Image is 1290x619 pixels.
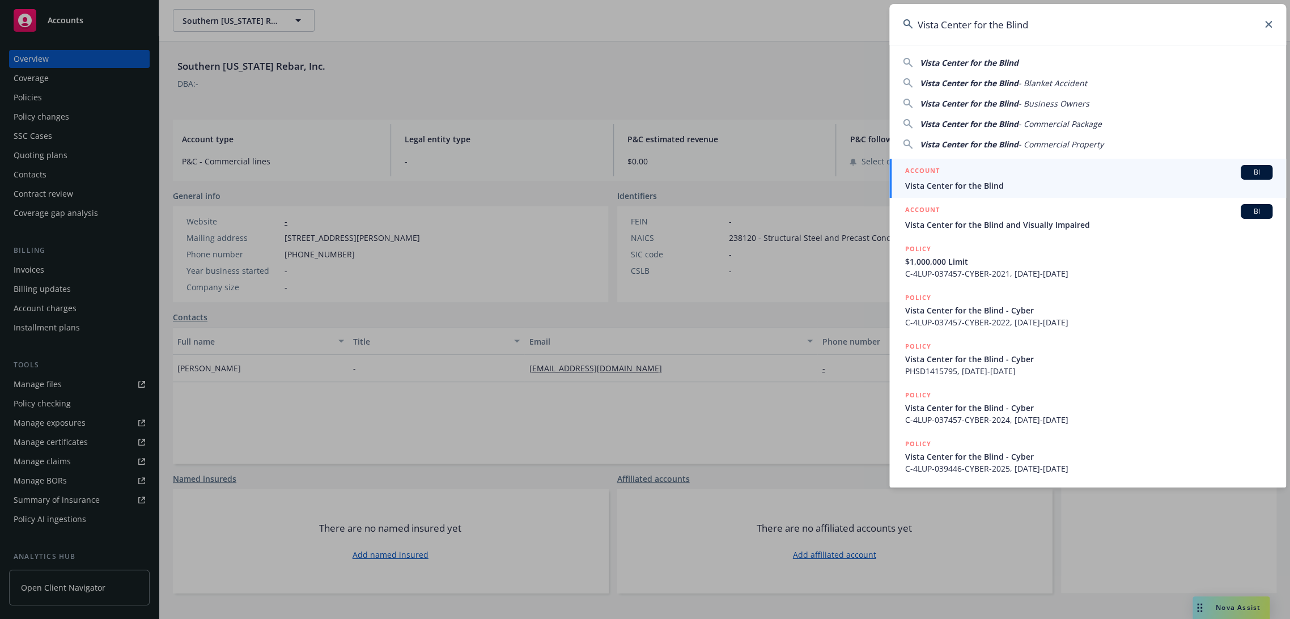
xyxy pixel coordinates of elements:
span: Vista Center for the Blind [920,139,1019,150]
span: Vista Center for the Blind - Cyber [905,451,1272,463]
span: C-4LUP-039446-CYBER-2025, [DATE]-[DATE] [905,463,1272,474]
h5: POLICY [905,438,931,450]
span: Vista Center for the Blind - Cyber [905,304,1272,316]
span: $1,000,000 Limit [905,256,1272,268]
a: POLICYVista Center for the Blind - CyberPHSD1415795, [DATE]-[DATE] [889,334,1286,383]
a: POLICY$1,000,000 LimitC-4LUP-037457-CYBER-2021, [DATE]-[DATE] [889,237,1286,286]
h5: POLICY [905,389,931,401]
h5: POLICY [905,292,931,303]
span: Vista Center for the Blind and Visually Impaired [905,219,1272,231]
span: - Blanket Accident [1019,78,1087,88]
span: Vista Center for the Blind - Cyber [905,402,1272,414]
span: C-4LUP-037457-CYBER-2021, [DATE]-[DATE] [905,268,1272,279]
span: Vista Center for the Blind [920,57,1019,68]
span: Vista Center for the Blind [920,98,1019,109]
h5: ACCOUNT [905,165,940,179]
span: C-4LUP-037457-CYBER-2024, [DATE]-[DATE] [905,414,1272,426]
input: Search... [889,4,1286,45]
a: ACCOUNTBIVista Center for the Blind [889,159,1286,198]
h5: POLICY [905,243,931,255]
span: Vista Center for the Blind [905,180,1272,192]
span: PHSD1415795, [DATE]-[DATE] [905,365,1272,377]
a: POLICYVista Center for the Blind - CyberC-4LUP-039446-CYBER-2025, [DATE]-[DATE] [889,432,1286,481]
span: - Commercial Package [1019,118,1102,129]
span: Vista Center for the Blind - Cyber [905,353,1272,365]
a: POLICYVista Center for the Blind - CyberC-4LUP-037457-CYBER-2024, [DATE]-[DATE] [889,383,1286,432]
h5: ACCOUNT [905,204,940,218]
span: C-4LUP-037457-CYBER-2022, [DATE]-[DATE] [905,316,1272,328]
span: - Business Owners [1019,98,1089,109]
a: POLICYVista Center for the Blind - CyberC-4LUP-037457-CYBER-2022, [DATE]-[DATE] [889,286,1286,334]
h5: POLICY [905,341,931,352]
span: Vista Center for the Blind [920,78,1019,88]
span: BI [1245,206,1268,217]
span: Vista Center for the Blind [920,118,1019,129]
span: - Commercial Property [1019,139,1104,150]
a: ACCOUNTBIVista Center for the Blind and Visually Impaired [889,198,1286,237]
span: BI [1245,167,1268,177]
